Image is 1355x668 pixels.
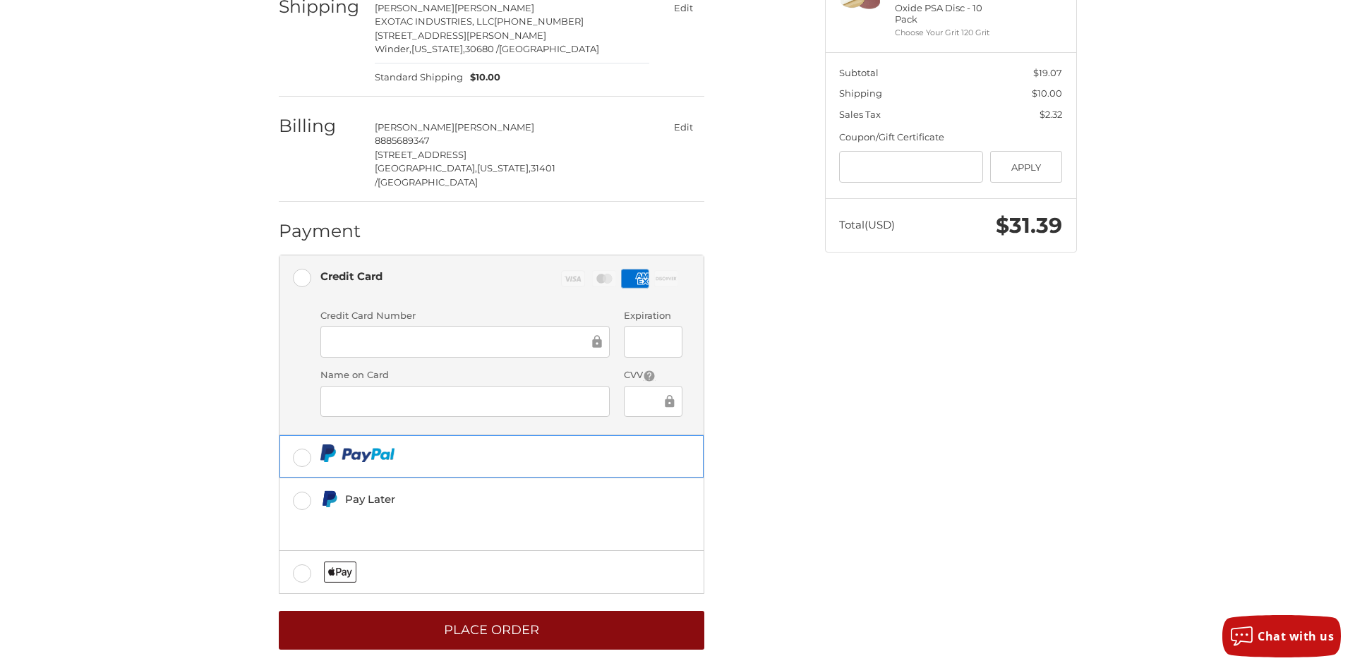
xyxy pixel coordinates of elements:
[463,71,500,85] span: $10.00
[375,43,411,54] span: Winder,
[454,121,534,133] span: [PERSON_NAME]
[375,121,454,133] span: [PERSON_NAME]
[378,176,478,188] span: [GEOGRAPHIC_DATA]
[375,162,477,174] span: [GEOGRAPHIC_DATA],
[839,218,895,231] span: Total (USD)
[330,393,600,409] iframe: Secure Credit Card Frame - Cardholder Name
[375,135,430,146] span: 8885689347
[663,117,704,138] button: Edit
[839,109,881,120] span: Sales Tax
[320,309,610,323] label: Credit Card Number
[494,16,584,27] span: [PHONE_NUMBER]
[1033,67,1062,78] span: $19.07
[624,368,682,382] label: CVV
[1222,615,1341,657] button: Chat with us
[454,2,534,13] span: [PERSON_NAME]
[839,151,983,183] input: Gift Certificate or Coupon Code
[839,130,1062,145] div: Coupon/Gift Certificate
[839,87,882,99] span: Shipping
[320,265,383,288] div: Credit Card
[411,43,465,54] span: [US_STATE],
[330,334,589,350] iframe: Secure Credit Card Frame - Credit Card Number
[1032,87,1062,99] span: $10.00
[345,487,607,511] div: Pay Later
[634,334,673,350] iframe: Secure Credit Card Frame - Expiration Date
[320,368,610,382] label: Name on Card
[320,444,395,462] img: PayPal icon
[279,611,704,650] button: Place Order
[279,115,361,137] h2: Billing
[634,393,662,409] iframe: Secure Credit Card Frame - CVV
[624,309,682,323] label: Expiration
[375,162,555,188] span: 31401 /
[990,151,1063,183] button: Apply
[375,71,463,85] span: Standard Shipping
[279,220,361,242] h2: Payment
[477,162,531,174] span: [US_STATE],
[499,43,599,54] span: [GEOGRAPHIC_DATA]
[375,2,454,13] span: [PERSON_NAME]
[839,67,879,78] span: Subtotal
[375,149,466,160] span: [STREET_ADDRESS]
[375,30,546,41] span: [STREET_ADDRESS][PERSON_NAME]
[375,16,494,27] span: EXOTAC INDUSTRIES, LLC
[320,490,338,508] img: Pay Later icon
[895,27,1003,39] li: Choose Your Grit 120 Grit
[320,511,607,533] iframe: PayPal Message 1
[1258,628,1334,644] span: Chat with us
[465,43,499,54] span: 30680 /
[996,212,1062,238] span: $31.39
[324,561,357,583] img: Applepay icon
[1040,109,1062,120] span: $2.32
